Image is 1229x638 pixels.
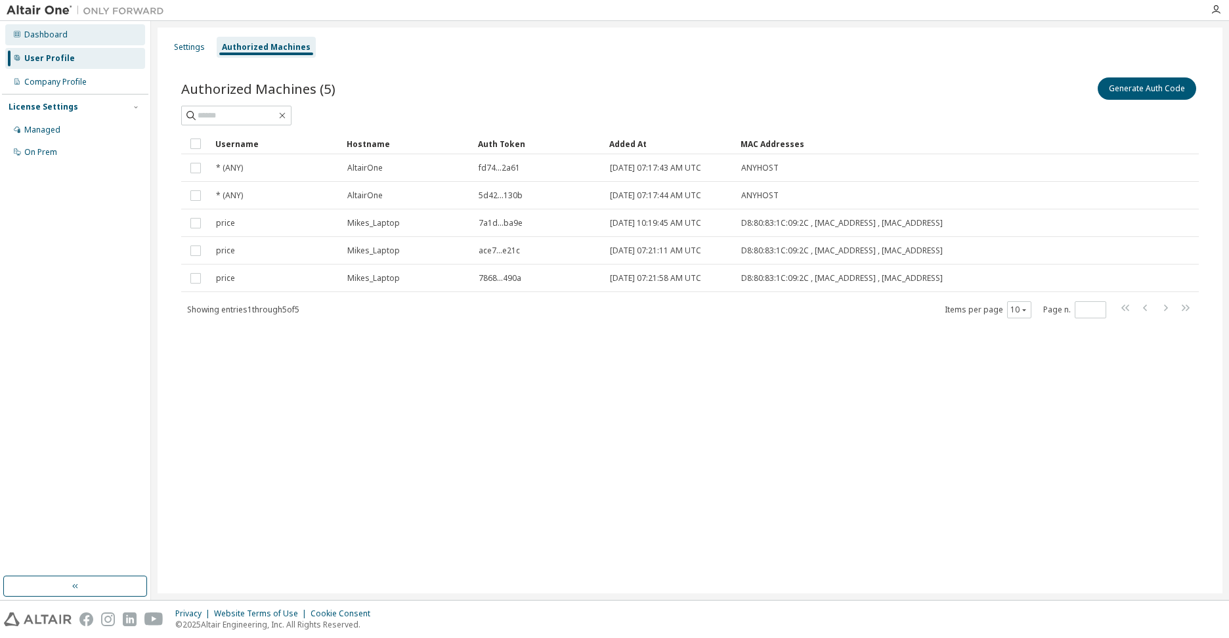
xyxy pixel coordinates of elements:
[347,163,383,173] span: AltairOne
[741,218,943,228] span: D8:80:83:1C:09:2C , [MAC_ADDRESS] , [MAC_ADDRESS]
[24,53,75,64] div: User Profile
[222,42,311,53] div: Authorized Machines
[347,190,383,201] span: AltairOne
[1043,301,1106,318] span: Page n.
[479,163,520,173] span: fd74...2a61
[216,245,235,256] span: price
[479,245,520,256] span: ace7...e21c
[610,163,701,173] span: [DATE] 07:17:43 AM UTC
[24,125,60,135] div: Managed
[741,273,943,284] span: D8:80:83:1C:09:2C , [MAC_ADDRESS] , [MAC_ADDRESS]
[610,273,701,284] span: [DATE] 07:21:58 AM UTC
[144,612,163,626] img: youtube.svg
[478,133,599,154] div: Auth Token
[610,245,701,256] span: [DATE] 07:21:11 AM UTC
[945,301,1031,318] span: Items per page
[741,133,1061,154] div: MAC Addresses
[1010,305,1028,315] button: 10
[347,273,400,284] span: Mikes_Laptop
[187,304,299,315] span: Showing entries 1 through 5 of 5
[181,79,335,98] span: Authorized Machines (5)
[216,218,235,228] span: price
[479,218,523,228] span: 7a1d...ba9e
[101,612,115,626] img: instagram.svg
[610,190,701,201] span: [DATE] 07:17:44 AM UTC
[741,190,779,201] span: ANYHOST
[79,612,93,626] img: facebook.svg
[4,612,72,626] img: altair_logo.svg
[174,42,205,53] div: Settings
[741,163,779,173] span: ANYHOST
[214,608,311,619] div: Website Terms of Use
[479,273,521,284] span: 7868...490a
[123,612,137,626] img: linkedin.svg
[311,608,378,619] div: Cookie Consent
[24,147,57,158] div: On Prem
[175,608,214,619] div: Privacy
[741,245,943,256] span: D8:80:83:1C:09:2C , [MAC_ADDRESS] , [MAC_ADDRESS]
[216,273,235,284] span: price
[216,190,243,201] span: * (ANY)
[215,133,336,154] div: Username
[347,245,400,256] span: Mikes_Laptop
[175,619,378,630] p: © 2025 Altair Engineering, Inc. All Rights Reserved.
[24,77,87,87] div: Company Profile
[24,30,68,40] div: Dashboard
[216,163,243,173] span: * (ANY)
[347,133,467,154] div: Hostname
[1098,77,1196,100] button: Generate Auth Code
[7,4,171,17] img: Altair One
[479,190,523,201] span: 5d42...130b
[347,218,400,228] span: Mikes_Laptop
[609,133,730,154] div: Added At
[610,218,701,228] span: [DATE] 10:19:45 AM UTC
[9,102,78,112] div: License Settings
